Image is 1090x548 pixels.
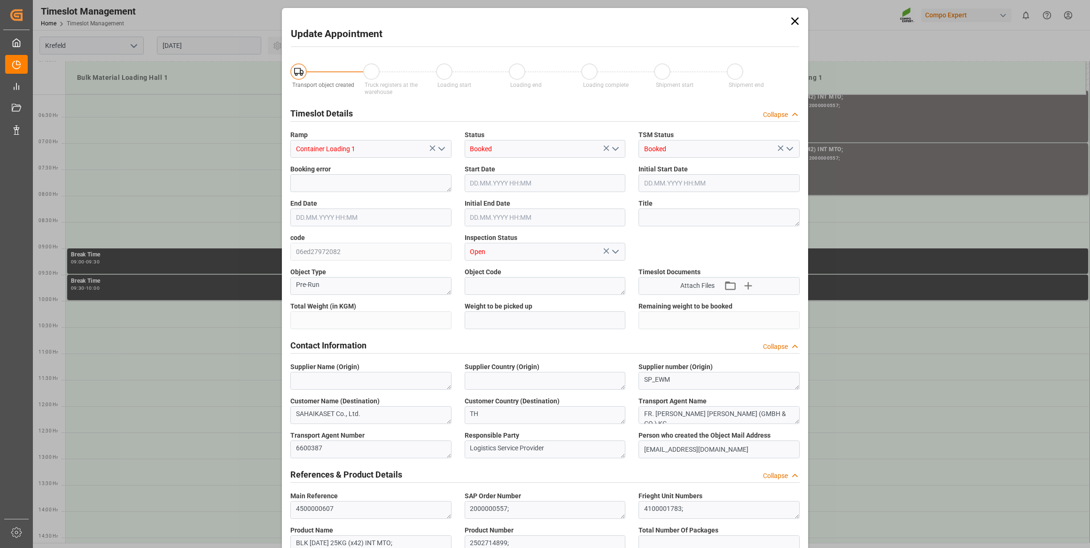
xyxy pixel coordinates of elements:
input: DD.MM.YYYY HH:MM [290,208,452,226]
span: Supplier Country (Origin) [465,362,539,372]
h2: Update Appointment [291,27,382,42]
span: Customer Name (Destination) [290,396,380,406]
textarea: 6600387 [290,440,452,458]
textarea: Pre-Run [290,277,452,295]
input: Type to search/select [465,140,626,158]
span: Loading start [437,82,471,88]
span: Initial Start Date [638,164,688,174]
span: Product Number [465,525,514,535]
span: Supplier Name (Origin) [290,362,359,372]
span: Timeslot Documents [638,267,701,277]
span: Object Type [290,267,326,277]
span: Object Code [465,267,501,277]
input: DD.MM.YYYY HH:MM [465,208,626,226]
span: Status [465,130,484,140]
div: Collapse [763,471,788,481]
span: Initial End Date [465,199,510,208]
span: Title [638,199,653,208]
span: Customer Country (Destination) [465,396,560,406]
span: SAP Order Number [465,491,521,501]
h2: Timeslot Details [290,107,353,120]
span: Inspection Status [465,233,517,243]
span: Shipment start [656,82,693,88]
span: Truck registers at the warehouse [365,82,418,95]
span: Responsible Party [465,431,519,440]
span: Supplier number (Origin) [638,362,713,372]
button: open menu [608,142,622,156]
span: Loading end [510,82,542,88]
textarea: SP_EWM [638,372,800,390]
button: open menu [608,245,622,259]
div: Collapse [763,342,788,352]
span: End Date [290,199,317,208]
span: Main Reference [290,491,338,501]
input: DD.MM.YYYY HH:MM [465,174,626,192]
textarea: Logistics Service Provider [465,440,626,458]
span: Ramp [290,130,308,140]
span: Frieght Unit Numbers [638,491,702,501]
span: Product Name [290,525,333,535]
span: Transport Agent Name [638,396,707,406]
span: Attach Files [680,281,715,291]
span: Total Weight (in KGM) [290,301,356,311]
span: TSM Status [638,130,674,140]
textarea: SAHAIKASET Co., Ltd. [290,406,452,424]
textarea: 4100001783; [638,501,800,519]
input: Type to search/select [290,140,452,158]
span: Loading complete [583,82,629,88]
span: Remaining weight to be booked [638,301,732,311]
h2: References & Product Details [290,468,402,481]
button: open menu [782,142,796,156]
span: Total Number Of Packages [638,525,718,535]
textarea: 4500000607 [290,501,452,519]
div: Collapse [763,110,788,120]
span: Person who created the Object Mail Address [638,431,771,440]
span: Start Date [465,164,495,174]
textarea: 2000000557; [465,501,626,519]
input: DD.MM.YYYY HH:MM [638,174,800,192]
span: Booking error [290,164,331,174]
h2: Contact Information [290,339,366,352]
span: code [290,233,305,243]
span: Transport Agent Number [290,431,365,440]
span: Shipment end [729,82,764,88]
span: Weight to be picked up [465,301,532,311]
button: open menu [434,142,448,156]
span: Transport object created [292,82,354,88]
textarea: FR. [PERSON_NAME] [PERSON_NAME] (GMBH & CO.) KG [638,406,800,424]
textarea: TH [465,406,626,424]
